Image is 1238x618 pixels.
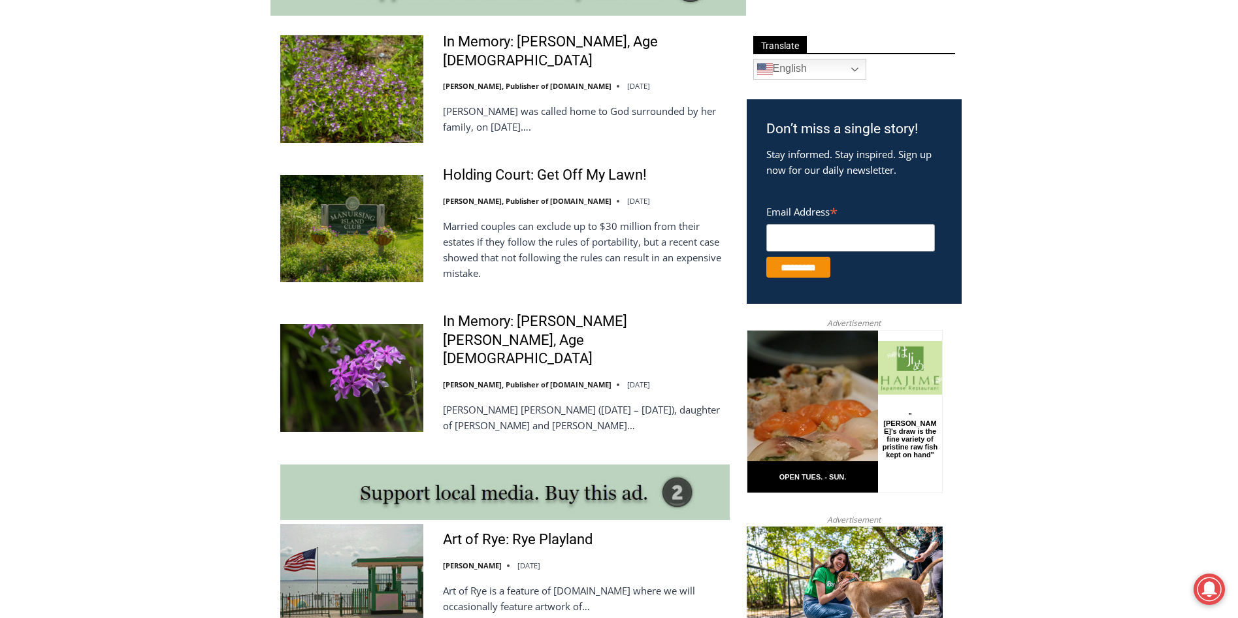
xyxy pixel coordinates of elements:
p: Art of Rye is a feature of [DOMAIN_NAME] where we will occasionally feature artwork of… [443,583,730,614]
span: Translate [753,36,807,54]
span: Intern @ [DOMAIN_NAME] [342,130,606,159]
p: Stay informed. Stay inspired. Sign up now for our daily newsletter. [766,146,942,178]
img: support local media, buy this ad [280,464,730,520]
p: [PERSON_NAME] was called home to God surrounded by her family, on [DATE]…. [443,103,730,135]
img: en [757,61,773,77]
a: Holding Court: Get Off My Lawn! [443,166,647,185]
span: Open Tues. - Sun. [PHONE_NUMBER] [4,135,128,184]
a: [PERSON_NAME], Publisher of [DOMAIN_NAME] [443,196,611,206]
p: Married couples can exclude up to $30 million from their estates if they follow the rules of port... [443,218,730,281]
img: In Memory: Barbara Porter Schofield, Age 90 [280,324,423,431]
a: [PERSON_NAME], Publisher of [DOMAIN_NAME] [443,380,611,389]
div: "We would have speakers with experience in local journalism speak to us about their experiences a... [330,1,617,127]
h3: Don’t miss a single story! [766,119,942,140]
a: Intern @ [DOMAIN_NAME] [314,127,633,163]
div: "[PERSON_NAME]'s draw is the fine variety of pristine raw fish kept on hand" [135,82,192,156]
a: English [753,59,866,80]
time: [DATE] [517,561,540,570]
span: Advertisement [814,317,894,329]
a: Art of Rye: Rye Playland [443,530,593,549]
label: Email Address [766,199,935,222]
time: [DATE] [627,380,650,389]
span: Advertisement [814,513,894,526]
a: In Memory: [PERSON_NAME] [PERSON_NAME], Age [DEMOGRAPHIC_DATA] [443,312,730,368]
time: [DATE] [627,196,650,206]
time: [DATE] [627,81,650,91]
a: [PERSON_NAME], Publisher of [DOMAIN_NAME] [443,81,611,91]
img: Holding Court: Get Off My Lawn! [280,175,423,282]
a: Open Tues. - Sun. [PHONE_NUMBER] [1,131,131,163]
a: In Memory: [PERSON_NAME], Age [DEMOGRAPHIC_DATA] [443,33,730,70]
img: In Memory: Adele Arrigale, Age 90 [280,35,423,142]
p: [PERSON_NAME] [PERSON_NAME] ([DATE] – [DATE]), daughter of [PERSON_NAME] and [PERSON_NAME]… [443,402,730,433]
a: [PERSON_NAME] [443,561,502,570]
